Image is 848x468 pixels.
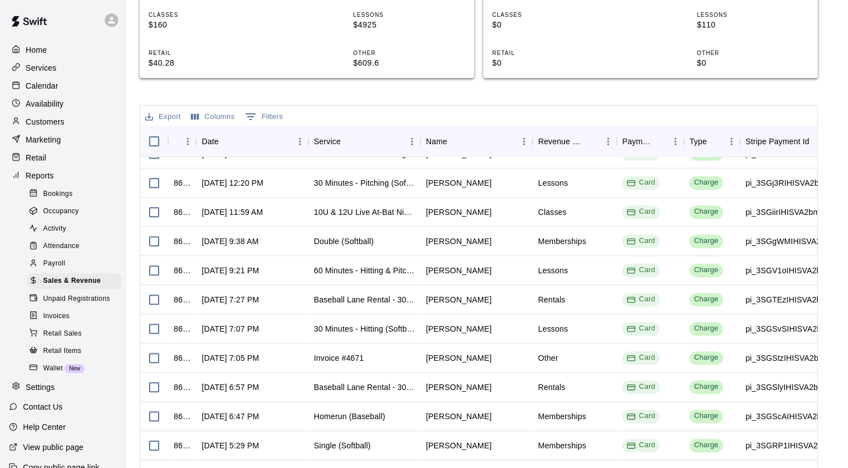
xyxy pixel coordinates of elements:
p: $0 [697,57,809,69]
div: Lessons [538,323,568,334]
button: Menu [723,133,740,150]
p: Help Center [23,421,66,433]
div: Charge [694,265,719,276]
div: Garrett Smith [426,236,492,247]
div: Revenue Category [532,126,617,157]
div: Oct 10, 2025, 12:20 PM [202,177,263,189]
p: Retail [26,152,47,163]
p: CLASSES [492,11,604,19]
span: Retail Sales [43,328,82,339]
div: Marketing [9,131,117,148]
p: $110 [697,19,809,31]
a: Settings [9,379,117,396]
a: Availability [9,95,117,112]
div: Homerun (Baseball) [314,411,385,422]
div: Baseball Lane Rental - 30 Minutes [314,294,415,305]
p: OTHER [353,49,465,57]
p: $40.28 [149,57,261,69]
p: LESSONS [353,11,465,19]
div: Charge [694,294,719,305]
div: Double (Softball) [314,236,374,247]
div: Oct 9, 2025, 6:47 PM [202,411,259,422]
div: 865296 [174,294,191,305]
p: Reports [26,170,54,181]
div: Charge [694,411,719,421]
p: $609.6 [353,57,465,69]
div: Charge [694,207,719,217]
a: Unpaid Registrations [27,290,126,308]
button: Menu [667,133,684,150]
div: Card [627,207,655,217]
button: Sort [707,134,722,149]
a: Customers [9,113,117,130]
div: Bookings [27,186,122,202]
div: Type [684,126,740,157]
p: RETAIL [492,49,604,57]
div: Calendar [9,77,117,94]
div: Name [426,126,447,157]
a: Occupancy [27,203,126,220]
div: Service [314,126,341,157]
button: Select columns [188,108,238,126]
div: Other [538,352,558,364]
div: Activity [27,221,122,237]
span: New [64,365,85,371]
span: Activity [43,223,66,235]
div: Date [196,126,308,157]
div: WalletNew [27,361,122,377]
a: Home [9,42,117,58]
p: Customers [26,116,64,127]
div: 865229 [174,382,191,393]
div: 30 Minutes - Hitting (Softball) [314,323,415,334]
div: Oct 10, 2025, 9:38 AM [202,236,258,247]
div: Services [9,59,117,76]
span: Invoices [43,311,69,322]
div: Retail Items [27,343,122,359]
p: $0 [492,57,604,69]
span: Wallet [43,363,63,374]
span: Unpaid Registrations [43,293,110,305]
div: Charge [694,323,719,334]
div: Sales & Revenue [27,273,122,289]
span: Retail Items [43,346,81,357]
div: Memberships [538,440,586,451]
div: Michael Furnari [426,352,492,364]
p: $0 [492,19,604,31]
p: Services [26,62,57,74]
div: 865562 [174,265,191,276]
p: OTHER [697,49,809,57]
a: Invoices [27,308,126,325]
div: James Boyd [426,411,492,422]
p: RETAIL [149,49,261,57]
div: Efrain Reyes [426,207,492,218]
div: Oct 10, 2025, 11:59 AM [202,207,263,218]
span: Bookings [43,189,73,200]
a: Retail [9,149,117,166]
div: Card [627,382,655,392]
div: Lessons [538,177,568,189]
div: InvoiceId [168,126,196,157]
div: Card [627,236,655,246]
button: Menu [179,133,196,150]
div: 866162 [174,207,191,218]
div: Rentals [538,382,566,393]
button: Sort [219,134,234,149]
span: Attendance [43,241,80,252]
div: Kara Bane [426,177,492,189]
button: Show filters [242,108,286,126]
button: Sort [341,134,356,149]
div: Invoices [27,309,122,324]
div: Date [202,126,219,157]
div: Baseball Lane Rental - 30 Minutes [314,382,415,393]
div: 865260 [174,323,191,334]
button: Export [142,108,184,126]
div: Oct 9, 2025, 5:29 PM [202,440,259,451]
button: Sort [809,134,825,149]
div: Memberships [538,236,586,247]
p: Home [26,44,47,56]
a: Reports [9,167,117,184]
button: Sort [584,134,600,149]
